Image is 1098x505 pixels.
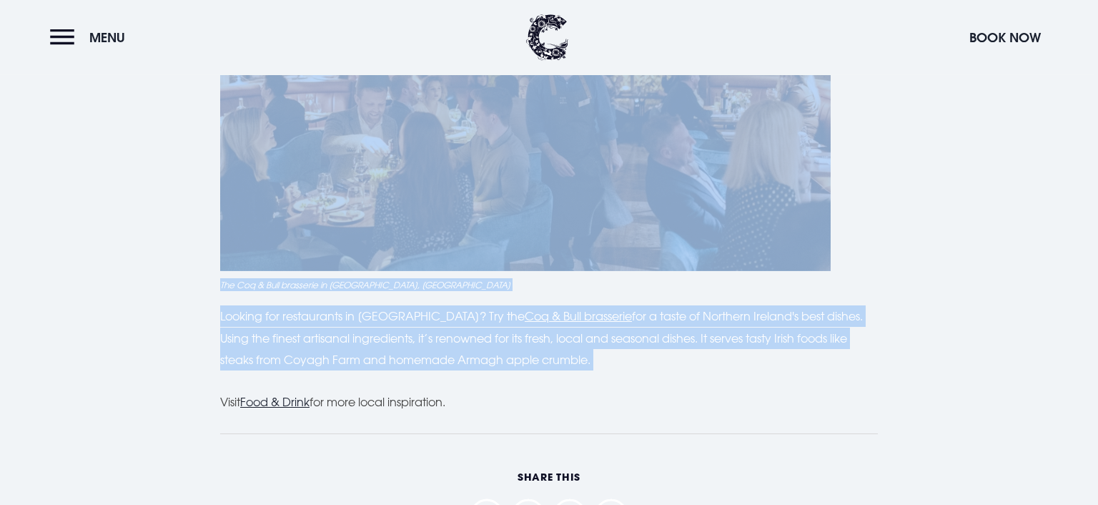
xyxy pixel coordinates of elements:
p: Looking for restaurants in [GEOGRAPHIC_DATA]? Try the for a taste of Northern Ireland's best dish... [220,305,878,371]
button: Menu [50,22,132,53]
span: Menu [89,29,125,46]
a: Coq & Bull brasserie [525,309,632,323]
p: Visit for more local inspiration. [220,391,878,413]
h6: Share This [220,470,878,484]
button: Book Now [962,22,1048,53]
a: Food & Drink [240,395,310,409]
figcaption: The Coq & Bull brasserie in [GEOGRAPHIC_DATA], [GEOGRAPHIC_DATA] [220,278,878,291]
img: Clandeboye Lodge [526,14,569,61]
